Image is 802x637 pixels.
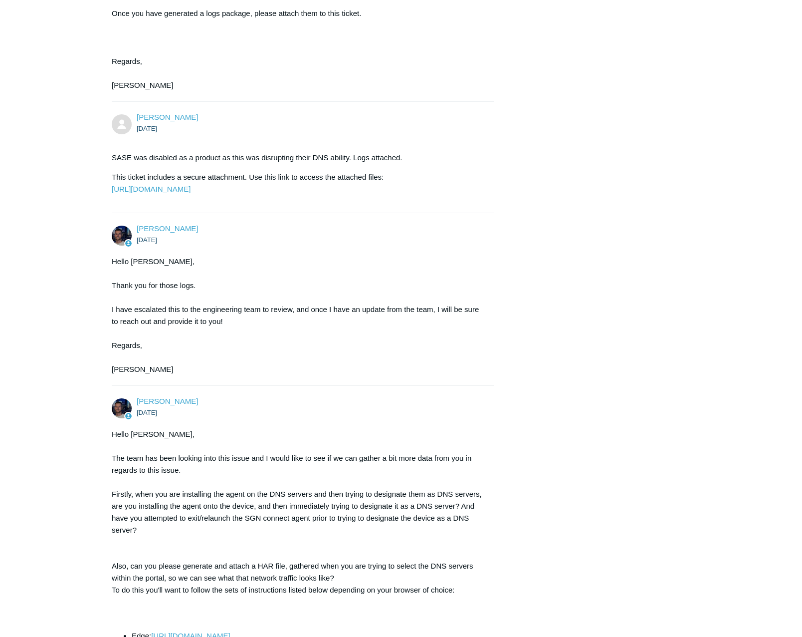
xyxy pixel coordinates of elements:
time: 09/04/2025, 17:16 [137,236,157,244]
a: [PERSON_NAME] [137,397,198,405]
a: [PERSON_NAME] [137,224,198,233]
p: SASE was disabled as a product as this was disrupting their DNS ability. Logs attached. [112,152,484,164]
span: Connor Davis [137,224,198,233]
p: This ticket includes a secure attachment. Use this link to access the attached files: [112,171,484,195]
a: [URL][DOMAIN_NAME] [112,185,191,193]
span: Connor Davis [137,397,198,405]
a: [PERSON_NAME] [137,113,198,121]
span: Charles Perkins [137,113,198,121]
time: 09/04/2025, 12:24 [137,125,157,132]
div: Hello [PERSON_NAME], Thank you for those logs. I have escalated this to the engineering team to r... [112,256,484,375]
time: 09/09/2025, 17:17 [137,409,157,416]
